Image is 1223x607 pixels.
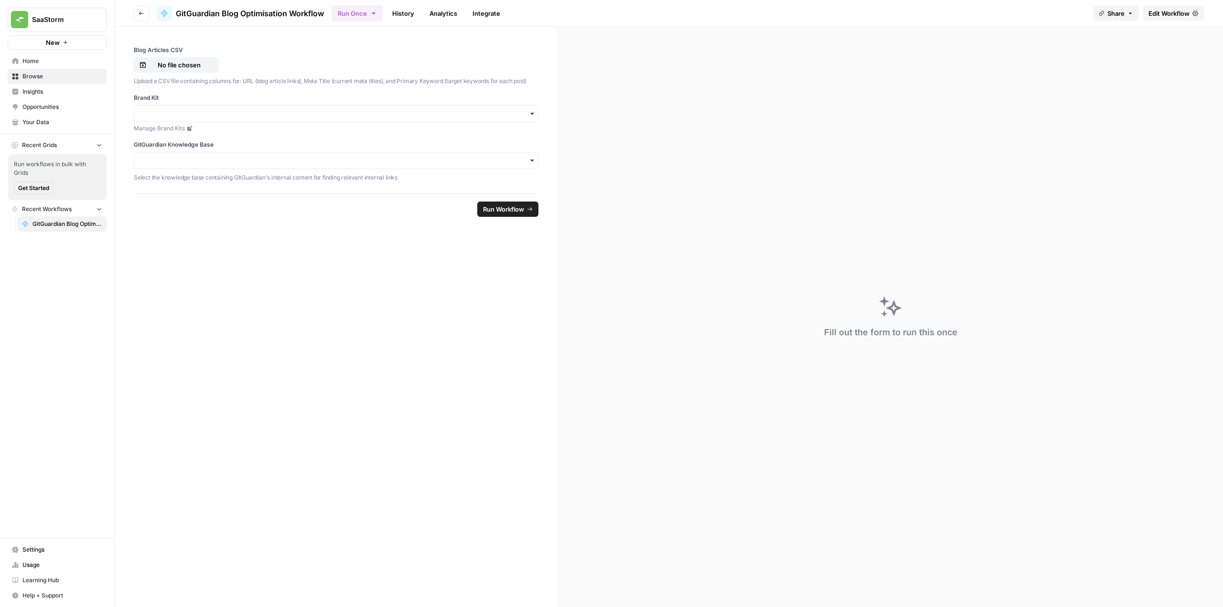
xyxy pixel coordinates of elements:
span: New [46,38,60,47]
a: Browse [8,69,107,84]
button: Get Started [14,182,54,194]
a: GitGuardian Blog Optimisation Workflow [157,6,324,21]
button: Workspace: SaaStorm [8,8,107,32]
a: Usage [8,557,107,573]
button: New [8,35,107,50]
span: Recent Grids [22,141,57,149]
a: GitGuardian Blog Optimisation Workflow [18,216,107,232]
button: Run Workflow [477,202,538,217]
span: Share [1107,9,1125,18]
span: Help + Support [22,591,102,600]
button: No file chosen [134,57,219,73]
button: Run Once [332,5,383,21]
span: Browse [22,72,102,81]
p: Upload a CSV file containing columns for: URL (blog article links), Meta Title (current meta titl... [134,76,538,86]
span: Run Workflow [483,204,524,214]
label: GitGuardian Knowledge Base [134,140,538,149]
img: SaaStorm Logo [11,11,28,28]
a: Integrate [467,6,506,21]
span: Edit Workflow [1148,9,1190,18]
a: History [386,6,420,21]
div: Fill out the form to run this once [824,326,957,339]
p: Select the knowledge base containing GitGuardian's internal content for finding relevant internal... [134,173,538,182]
label: Brand Kit [134,94,538,102]
span: SaaStorm [32,15,90,24]
a: Settings [8,542,107,557]
span: Recent Workflows [22,205,72,213]
button: Share [1093,6,1139,21]
button: Recent Workflows [8,202,107,216]
span: Run workflows in bulk with Grids [14,160,101,177]
span: Usage [22,561,102,569]
label: Blog Articles CSV [134,46,538,54]
span: Home [22,57,102,65]
span: GitGuardian Blog Optimisation Workflow [176,8,324,19]
span: Opportunities [22,103,102,111]
span: GitGuardian Blog Optimisation Workflow [32,220,102,228]
span: Insights [22,87,102,96]
button: Recent Grids [8,138,107,152]
button: Help + Support [8,588,107,603]
a: Your Data [8,115,107,130]
a: Home [8,53,107,69]
a: Opportunities [8,99,107,115]
span: Settings [22,545,102,554]
a: Learning Hub [8,573,107,588]
a: Edit Workflow [1143,6,1204,21]
span: Your Data [22,118,102,127]
p: No file chosen [149,60,210,70]
a: Insights [8,84,107,99]
span: Get Started [18,184,49,192]
a: Analytics [424,6,463,21]
a: Manage Brand Kits [134,124,538,133]
span: Learning Hub [22,576,102,585]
